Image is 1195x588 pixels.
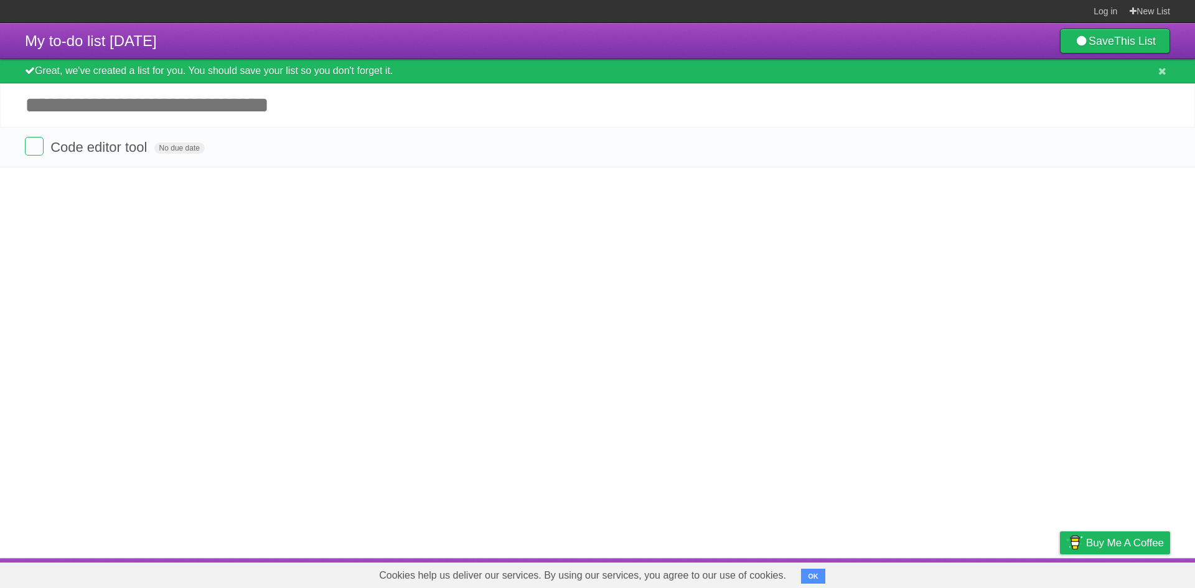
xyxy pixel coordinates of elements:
a: Suggest a feature [1092,561,1170,585]
a: Buy me a coffee [1060,531,1170,554]
span: Code editor tool [50,139,150,155]
button: OK [801,569,825,584]
b: This List [1114,35,1156,47]
span: No due date [154,142,205,154]
label: Done [25,137,44,156]
a: SaveThis List [1060,29,1170,54]
span: My to-do list [DATE] [25,32,157,49]
a: Developers [935,561,986,585]
span: Buy me a coffee [1086,532,1164,554]
a: About [894,561,921,585]
img: Buy me a coffee [1066,532,1083,553]
a: Terms [1001,561,1029,585]
a: Privacy [1044,561,1076,585]
span: Cookies help us deliver our services. By using our services, you agree to our use of cookies. [367,563,799,588]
